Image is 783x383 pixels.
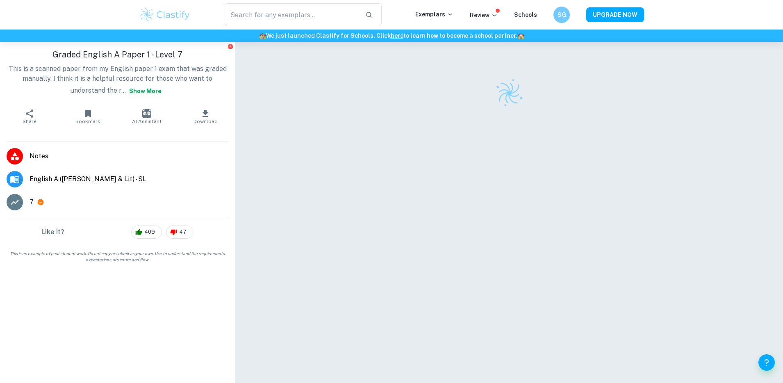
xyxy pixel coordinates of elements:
button: UPGRADE NOW [586,7,644,22]
h6: SG [557,10,567,19]
img: Clastify logo [139,7,191,23]
button: Show more [126,84,165,98]
button: SG [553,7,570,23]
p: This is a scanned paper from my English paper 1 exam that was graded manually. I think it is a he... [7,64,228,98]
div: 47 [166,226,193,239]
span: This is an example of past student work. Do not copy or submit as your own. Use to understand the... [3,251,232,263]
button: Help and Feedback [758,354,775,371]
button: Download [176,105,235,128]
span: English A ([PERSON_NAME] & Lit) - SL [30,174,228,184]
h6: We just launched Clastify for Schools. Click to learn how to become a school partner. [2,31,781,40]
img: Clastify logo [490,74,528,112]
span: 409 [140,228,159,236]
span: Download [193,119,218,124]
button: Bookmark [59,105,117,128]
span: Share [23,119,36,124]
p: 7 [30,197,34,207]
span: Bookmark [75,119,100,124]
span: 🏫 [259,32,266,39]
a: Schools [514,11,537,18]
input: Search for any exemplars... [225,3,359,26]
img: AI Assistant [142,109,151,118]
a: here [391,32,403,39]
p: Review [470,11,498,20]
span: 🏫 [517,32,524,39]
span: AI Assistant [132,119,162,124]
button: AI Assistant [118,105,176,128]
button: Report issue [227,43,233,50]
span: Notes [30,151,228,161]
h6: Like it? [41,227,64,237]
span: 47 [175,228,191,236]
p: Exemplars [415,10,453,19]
div: 409 [131,226,162,239]
h1: Graded English A Paper 1 - Level 7 [7,48,228,61]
